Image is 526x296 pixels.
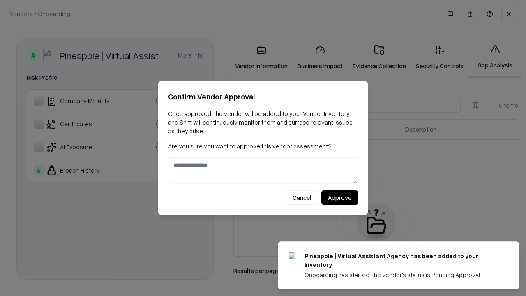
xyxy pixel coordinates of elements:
button: Approve [321,190,358,205]
p: Once approved, the vendor will be added to your Vendor Inventory, and Shift will continuously mon... [168,109,358,135]
button: Cancel [286,190,318,205]
img: trypineapple.com [288,252,298,261]
div: Pineapple | Virtual Assistant Agency has been added to your inventory [305,252,499,269]
div: Onboarding has started, the vendor's status is Pending Approval. [305,271,499,279]
h2: Confirm Vendor Approval [168,91,358,103]
p: Are you sure you want to approve this vendor assessment? [168,142,358,150]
